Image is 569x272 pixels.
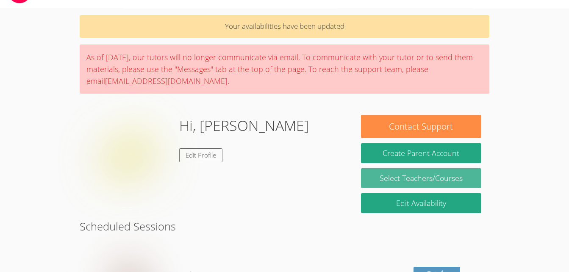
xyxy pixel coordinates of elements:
a: Edit Availability [361,193,481,213]
a: Select Teachers/Courses [361,168,481,188]
h2: Scheduled Sessions [80,218,489,234]
button: Create Parent Account [361,143,481,163]
img: default.png [88,115,172,200]
p: Your availabilities have been updated [80,15,489,38]
div: As of [DATE], our tutors will no longer communicate via email. To communicate with your tutor or ... [80,44,489,94]
h1: Hi, [PERSON_NAME] [179,115,309,136]
a: Edit Profile [179,148,222,162]
button: Contact Support [361,115,481,138]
